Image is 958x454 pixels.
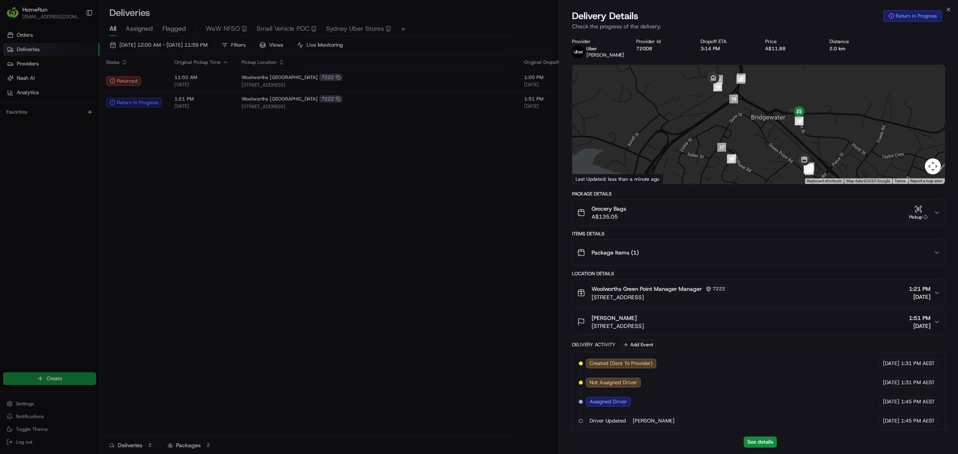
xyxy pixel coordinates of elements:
[736,75,745,84] div: 22
[572,309,945,335] button: [PERSON_NAME][STREET_ADDRESS]1:51 PM[DATE]
[592,314,637,322] span: [PERSON_NAME]
[795,116,804,125] div: 24
[807,178,841,184] button: Keyboard shortcuts
[713,286,725,292] span: 7222
[572,240,945,265] button: Package Items (1)
[846,179,890,183] span: Map data ©2025 Google
[590,398,627,405] span: Assigned Driver
[572,341,616,348] div: Delivery Activity
[713,83,722,91] div: 20
[829,45,881,52] div: 2.0 km
[727,155,736,164] div: 16
[8,8,24,24] img: Nash
[909,322,930,330] span: [DATE]
[829,38,881,45] div: Distance
[907,205,930,221] button: Pickup
[907,214,930,221] div: Pickup
[572,200,945,225] button: Grocery BagsA$135.05Pickup
[883,417,899,424] span: [DATE]
[64,113,131,127] a: 💻API Documentation
[27,76,131,84] div: Start new chat
[765,45,817,52] div: A$11.88
[572,280,945,306] button: Woolworths Green Point Manager Manager7222[STREET_ADDRESS]1:21 PM[DATE]
[737,73,746,82] div: 3
[21,51,132,60] input: Clear
[717,143,726,152] div: 17
[590,360,653,367] span: Created (Sent To Provider)
[909,285,930,293] span: 1:21 PM
[592,293,728,301] span: [STREET_ADDRESS]
[804,165,812,174] div: 7
[765,38,817,45] div: Price
[586,52,624,58] span: [PERSON_NAME]
[8,76,22,91] img: 1736555255976-a54dd68f-1ca7-489b-9aae-adbdc363a1c4
[804,164,813,173] div: 12
[574,174,601,184] a: Open this area in Google Maps (opens a new window)
[909,314,930,322] span: 1:51 PM
[805,166,814,175] div: 14
[633,417,675,424] span: [PERSON_NAME]
[586,45,597,52] span: Uber
[883,398,899,405] span: [DATE]
[572,270,945,277] div: Location Details
[804,164,813,173] div: 9
[592,322,644,330] span: [STREET_ADDRESS]
[590,379,637,386] span: Not Assigned Driver
[572,191,945,197] div: Package Details
[806,162,814,171] div: 13
[895,179,906,183] a: Terms
[8,32,145,45] p: Welcome 👋
[620,340,656,349] button: Add Event
[925,158,941,174] button: Map camera controls
[572,38,623,45] div: Provider
[910,179,942,183] a: Report a map error
[901,417,935,424] span: 1:45 PM AEST
[136,79,145,88] button: Start new chat
[572,45,585,58] img: uber-new-logo.jpeg
[729,95,738,103] div: 18
[714,75,723,84] div: 21
[727,154,736,163] div: 15
[901,398,935,405] span: 1:45 PM AEST
[5,113,64,127] a: 📗Knowledge Base
[592,285,702,293] span: Woolworths Green Point Manager Manager
[56,135,97,141] a: Powered byPylon
[636,38,688,45] div: Provider Id
[883,10,942,22] button: Return In Progress
[27,84,101,91] div: We're available if you need us!
[883,379,899,386] span: [DATE]
[67,116,74,123] div: 💻
[79,135,97,141] span: Pylon
[590,417,626,424] span: Driver Updated
[572,231,945,237] div: Items Details
[574,174,601,184] img: Google
[572,22,945,30] p: Check the progress of the delivery.
[901,360,935,367] span: 1:31 PM AEST
[592,205,626,213] span: Grocery Bags
[16,116,61,124] span: Knowledge Base
[592,213,626,221] span: A$135.05
[75,116,128,124] span: API Documentation
[901,379,935,386] span: 1:31 PM AEST
[909,293,930,301] span: [DATE]
[701,45,752,52] div: 3:14 PM
[572,174,663,184] div: Last Updated: less than a minute ago
[883,360,899,367] span: [DATE]
[701,38,752,45] div: Dropoff ETA
[744,436,777,448] button: See details
[8,116,14,123] div: 📗
[636,45,652,52] button: 720D8
[592,249,639,257] span: Package Items ( 1 )
[572,10,638,22] span: Delivery Details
